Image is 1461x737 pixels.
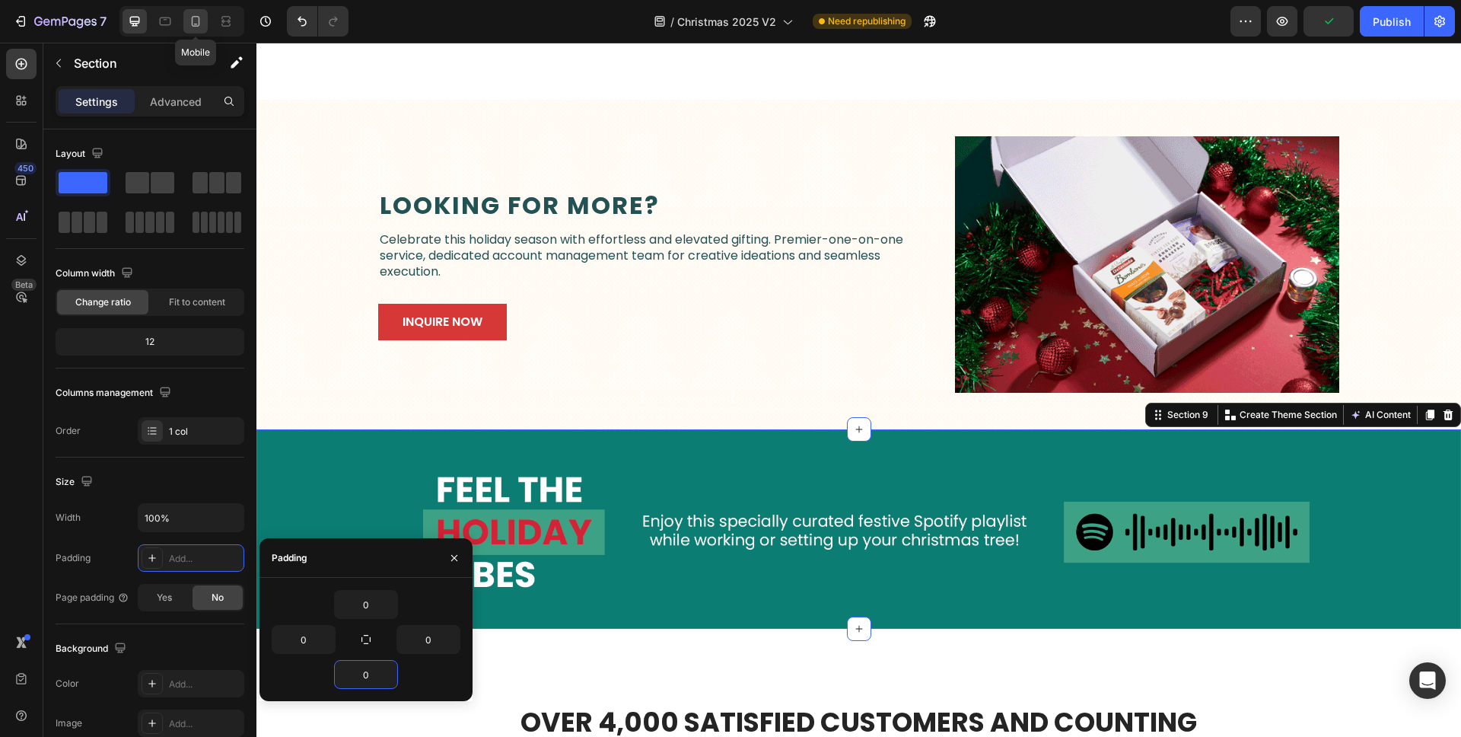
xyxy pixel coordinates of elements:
[677,14,776,30] span: Christmas 2025 V2
[56,263,136,284] div: Column width
[56,511,81,525] div: Width
[138,504,243,531] input: Auto
[287,6,349,37] div: Undo/Redo
[397,626,460,653] input: Auto
[59,331,241,353] div: 12
[1090,363,1157,381] button: AI Content
[169,425,240,439] div: 1 col
[1373,14,1411,30] div: Publish
[56,591,129,605] div: Page padding
[56,424,81,438] div: Order
[56,144,107,164] div: Layout
[828,14,906,28] span: Need republishing
[1409,662,1446,699] div: Open Intercom Messenger
[56,551,91,565] div: Padding
[56,639,129,659] div: Background
[100,12,107,30] p: 7
[169,678,240,691] div: Add...
[908,365,955,379] div: Section 9
[699,94,1083,351] img: Christmas-Build-A-Box-GIF---No-Sticker-Version-V2.gif
[14,162,37,174] div: 450
[56,677,79,691] div: Color
[169,295,225,309] span: Fit to content
[335,591,397,618] input: Auto
[6,6,113,37] button: 7
[11,279,37,291] div: Beta
[264,661,941,698] span: over 4,000 satisfied customers and counting
[670,14,674,30] span: /
[169,717,240,731] div: Add...
[56,472,96,493] div: Size
[272,551,307,565] div: Padding
[75,94,118,110] p: Settings
[212,591,224,605] span: No
[256,43,1461,737] iframe: Design area
[56,383,174,404] div: Columns management
[157,591,172,605] span: Yes
[56,716,82,730] div: Image
[272,626,335,653] input: Auto
[1360,6,1424,37] button: Publish
[169,552,240,566] div: Add...
[335,661,397,688] input: Auto
[150,94,202,110] p: Advanced
[74,54,199,72] p: Section
[75,295,131,309] span: Change ratio
[983,365,1081,379] p: Create Theme Section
